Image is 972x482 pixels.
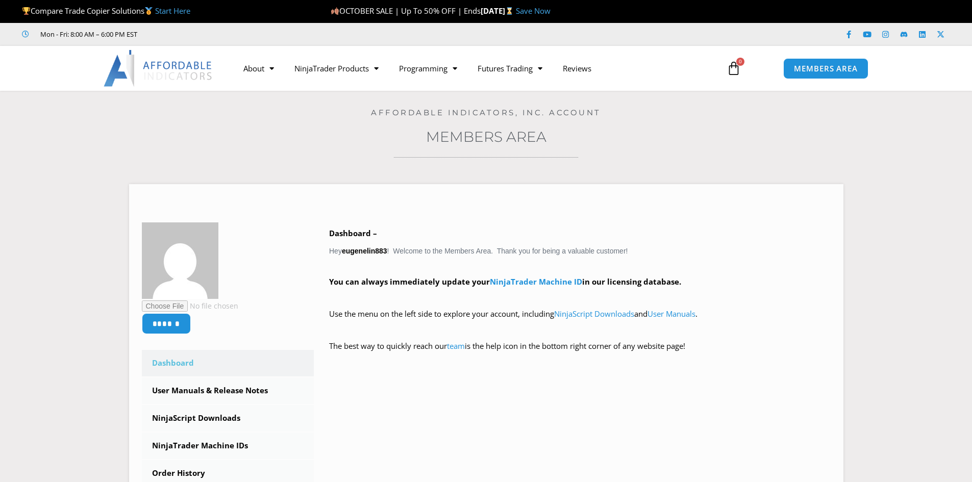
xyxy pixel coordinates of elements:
[329,307,831,336] p: Use the menu on the left side to explore your account, including and .
[506,7,513,15] img: ⌛
[426,128,546,145] a: Members Area
[329,339,831,368] p: The best way to quickly reach our is the help icon in the bottom right corner of any website page!
[490,276,582,287] a: NinjaTrader Machine ID
[329,276,681,287] strong: You can always immediately update your in our licensing database.
[342,247,387,255] strong: eugenelin883
[284,57,389,80] a: NinjaTrader Products
[142,222,218,299] img: ce5c3564b8d766905631c1cffdfddf4fd84634b52f3d98752d85c5da480e954d
[329,226,831,368] div: Hey ! Welcome to the Members Area. Thank you for being a valuable customer!
[155,6,190,16] a: Start Here
[233,57,284,80] a: About
[467,57,553,80] a: Futures Trading
[554,309,634,319] a: NinjaScript Downloads
[152,29,305,39] iframe: Customer reviews powered by Trustpilot
[481,6,516,16] strong: [DATE]
[233,57,715,80] nav: Menu
[142,350,314,376] a: Dashboard
[516,6,551,16] a: Save Now
[142,377,314,404] a: User Manuals & Release Notes
[142,433,314,459] a: NinjaTrader Machine IDs
[22,6,190,16] span: Compare Trade Copier Solutions
[447,341,465,351] a: team
[142,405,314,432] a: NinjaScript Downloads
[22,7,30,15] img: 🏆
[647,309,695,319] a: User Manuals
[553,57,602,80] a: Reviews
[331,6,481,16] span: OCTOBER SALE | Up To 50% OFF | Ends
[783,58,868,79] a: MEMBERS AREA
[329,228,377,238] b: Dashboard –
[38,28,137,40] span: Mon - Fri: 8:00 AM – 6:00 PM EST
[371,108,601,117] a: Affordable Indicators, Inc. Account
[711,54,756,83] a: 0
[736,58,744,66] span: 0
[794,65,858,72] span: MEMBERS AREA
[389,57,467,80] a: Programming
[145,7,153,15] img: 🥇
[331,7,339,15] img: 🍂
[104,50,213,87] img: LogoAI | Affordable Indicators – NinjaTrader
